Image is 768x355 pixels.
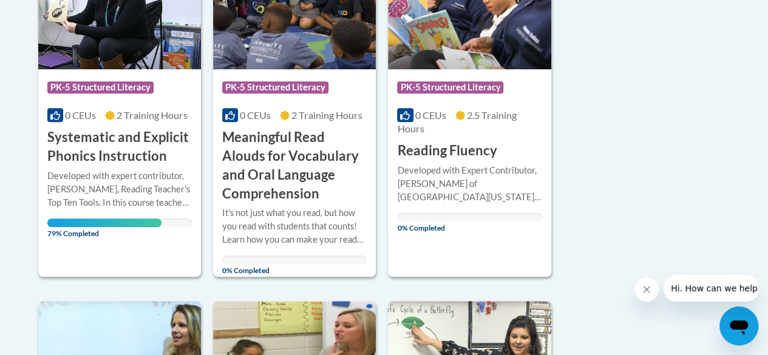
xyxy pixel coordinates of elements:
[7,8,98,18] span: Hi. How can we help?
[47,218,161,227] div: Your progress
[397,164,542,204] div: Developed with Expert Contributor, [PERSON_NAME] of [GEOGRAPHIC_DATA][US_STATE], [GEOGRAPHIC_DATA...
[634,277,659,302] iframe: Close message
[47,128,192,166] h3: Systematic and Explicit Phonics Instruction
[397,81,503,93] span: PK-5 Structured Literacy
[240,109,271,121] span: 0 CEUs
[47,81,154,93] span: PK-5 Structured Literacy
[222,206,367,246] div: It's not just what you read, but how you read with students that counts! Learn how you can make y...
[415,109,446,121] span: 0 CEUs
[664,275,758,302] iframe: Message from company
[65,109,96,121] span: 0 CEUs
[397,141,497,160] h3: Reading Fluency
[291,109,362,121] span: 2 Training Hours
[222,81,328,93] span: PK-5 Structured Literacy
[117,109,188,121] span: 2 Training Hours
[47,169,192,209] div: Developed with expert contributor, [PERSON_NAME], Reading Teacher's Top Ten Tools. In this course...
[222,128,367,203] h3: Meaningful Read Alouds for Vocabulary and Oral Language Comprehension
[719,306,758,345] iframe: Button to launch messaging window
[47,218,161,238] span: 79% Completed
